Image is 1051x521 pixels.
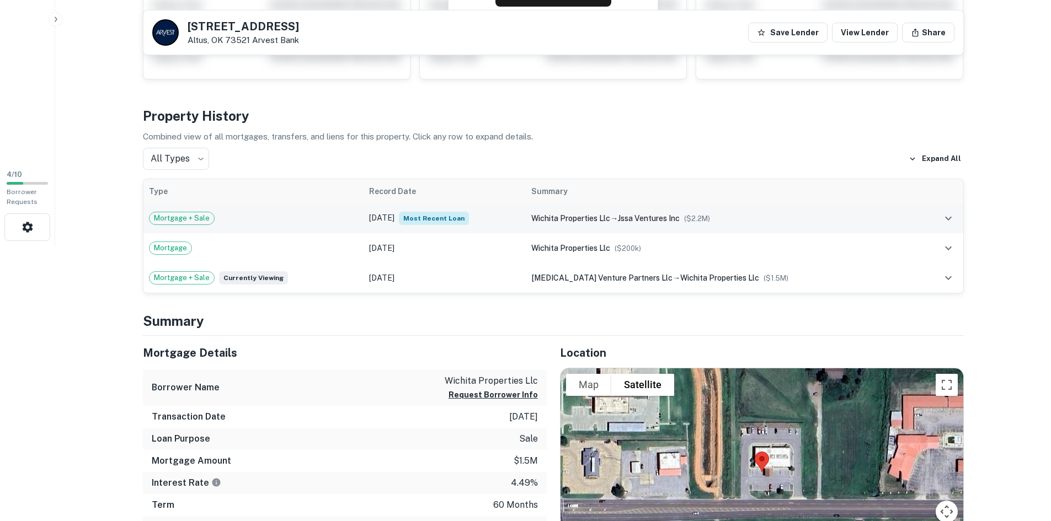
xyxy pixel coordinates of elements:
[519,432,538,445] p: sale
[531,244,610,253] span: wichita properties llc
[188,35,299,45] p: Altus, OK 73521
[364,233,526,263] td: [DATE]
[509,410,538,423] p: [DATE]
[531,273,673,282] span: [MEDICAL_DATA] venture partners llc
[152,381,220,394] h6: Borrower Name
[152,454,231,468] h6: Mortgage Amount
[399,212,469,225] span: Most Recent Loan
[152,432,210,445] h6: Loan Purpose
[211,477,221,487] svg: The interest rates displayed on the website are for informational purposes only and may be report...
[7,188,38,206] span: Borrower Requests
[906,151,964,167] button: Expand All
[219,271,288,284] span: Currently viewing
[618,214,680,223] span: jssa ventures inc
[764,274,788,282] span: ($ 1.5M )
[143,311,964,331] h4: Summary
[364,263,526,293] td: [DATE]
[939,239,958,257] button: expand row
[7,170,22,179] span: 4 / 10
[996,433,1051,486] iframe: Chat Widget
[939,209,958,228] button: expand row
[493,498,538,512] p: 60 months
[560,345,964,361] h5: Location
[143,345,547,361] h5: Mortgage Details
[143,130,964,143] p: Combined view of all mortgages, transfers, and liens for this property. Click any row to expand d...
[566,374,611,396] button: Show street map
[445,374,538,388] p: wichita properties llc
[364,179,526,203] th: Record Date
[150,272,214,283] span: Mortgage + Sale
[531,214,610,223] span: wichita properties llc
[152,476,221,490] h6: Interest Rate
[150,213,214,224] span: Mortgage + Sale
[364,203,526,233] td: [DATE]
[143,148,209,170] div: All Types
[939,268,958,287] button: expand row
[902,23,954,42] button: Share
[615,244,641,253] span: ($ 200k )
[511,476,538,490] p: 4.49%
[531,272,914,284] div: →
[526,179,919,203] th: Summary
[684,214,710,223] span: ($ 2.2M )
[936,374,958,396] button: Toggle fullscreen view
[514,454,538,468] p: $1.5m
[252,35,299,45] a: Arvest Bank
[143,179,364,203] th: Type
[188,21,299,32] h5: [STREET_ADDRESS]
[150,243,191,254] span: Mortgage
[611,374,674,396] button: Show satellite imagery
[680,273,759,282] span: wichita properties llc
[748,23,828,42] button: Save Lender
[449,388,538,401] button: Request Borrower Info
[152,410,226,423] h6: Transaction Date
[152,498,174,512] h6: Term
[143,106,964,126] h4: Property History
[531,212,914,224] div: →
[832,23,898,42] a: View Lender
